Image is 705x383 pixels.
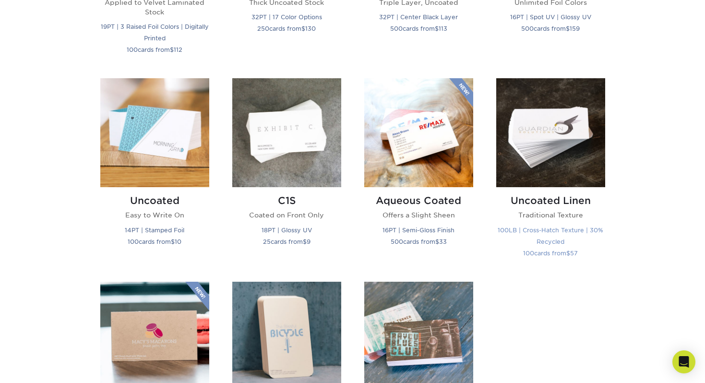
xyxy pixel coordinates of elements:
span: 33 [439,238,447,245]
span: $ [303,238,307,245]
small: cards from [257,25,316,32]
span: 112 [174,46,182,53]
span: $ [566,25,570,32]
div: Open Intercom Messenger [672,350,695,373]
small: 100LB | Cross-Hatch Texture | 30% Recycled [498,227,603,245]
span: 500 [521,25,534,32]
h2: Uncoated Linen [496,195,605,206]
p: Offers a Slight Sheen [364,210,473,220]
span: $ [435,238,439,245]
span: 500 [391,238,403,245]
small: cards from [521,25,580,32]
span: 100 [523,250,534,257]
span: 250 [257,25,269,32]
small: cards from [263,238,311,245]
img: Uncoated Business Cards [100,78,209,187]
p: Coated on Front Only [232,210,341,220]
img: Uncoated Linen Business Cards [496,78,605,187]
small: cards from [523,250,578,257]
small: 14PT | Stamped Foil [125,227,184,234]
span: 9 [307,238,311,245]
small: 18PT | Glossy UV [262,227,312,234]
small: 16PT | Semi-Gloss Finish [382,227,454,234]
a: Uncoated Linen Business Cards Uncoated Linen Traditional Texture 100LB | Cross-Hatch Texture | 30... [496,78,605,270]
span: 10 [175,238,181,245]
a: Aqueous Coated Business Cards Aqueous Coated Offers a Slight Sheen 16PT | Semi-Gloss Finish 500ca... [364,78,473,270]
span: 25 [263,238,271,245]
a: C1S Business Cards C1S Coated on Front Only 18PT | Glossy UV 25cards from$9 [232,78,341,270]
p: Traditional Texture [496,210,605,220]
h2: C1S [232,195,341,206]
span: 159 [570,25,580,32]
small: 19PT | 3 Raised Foil Colors | Digitally Printed [101,23,209,42]
img: New Product [449,78,473,107]
span: $ [566,250,570,257]
small: 32PT | 17 Color Options [251,13,322,21]
iframe: Google Customer Reviews [2,354,82,380]
a: Uncoated Business Cards Uncoated Easy to Write On 14PT | Stamped Foil 100cards from$10 [100,78,209,270]
h2: Aqueous Coated [364,195,473,206]
small: 32PT | Center Black Layer [379,13,458,21]
span: 113 [439,25,447,32]
small: cards from [127,46,182,53]
span: 130 [305,25,316,32]
img: New Product [185,282,209,311]
span: 100 [127,46,138,53]
h2: Uncoated [100,195,209,206]
small: cards from [390,25,447,32]
p: Easy to Write On [100,210,209,220]
small: cards from [128,238,181,245]
small: cards from [391,238,447,245]
small: 16PT | Spot UV | Glossy UV [510,13,591,21]
span: 100 [128,238,139,245]
span: $ [170,46,174,53]
span: $ [435,25,439,32]
img: C1S Business Cards [232,78,341,187]
span: 57 [570,250,578,257]
img: Aqueous Coated Business Cards [364,78,473,187]
span: $ [301,25,305,32]
span: 500 [390,25,403,32]
span: $ [171,238,175,245]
